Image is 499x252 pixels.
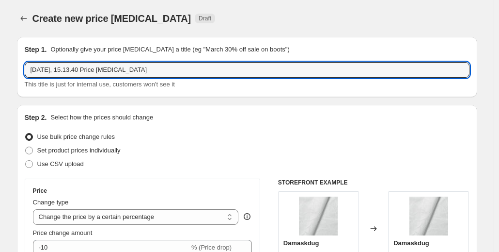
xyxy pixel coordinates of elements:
h2: Step 2. [25,113,47,122]
p: Optionally give your price [MEDICAL_DATA] a title (eg "March 30% off sale on boots") [50,45,289,54]
div: help [242,212,252,221]
h3: Price [33,187,47,195]
p: Select how the prices should change [50,113,153,122]
input: 30% off holiday sale [25,62,469,78]
span: % (Price drop) [191,244,232,251]
h2: Step 1. [25,45,47,54]
img: arne-jacobsen-tablecloth-white-pack-3-new-final_b906e9e6-0b80-4ce6-8321-7f32cb598a0d_80x.jpg [409,197,448,235]
span: Use bulk price change rules [37,133,115,140]
span: Damaskdug [283,239,319,247]
button: Price change jobs [17,12,31,25]
span: Damaskdug [393,239,429,247]
span: Use CSV upload [37,160,84,168]
span: Draft [199,15,211,22]
img: arne-jacobsen-tablecloth-white-pack-3-new-final_b906e9e6-0b80-4ce6-8321-7f32cb598a0d_80x.jpg [299,197,338,235]
span: Change type [33,199,69,206]
span: This title is just for internal use, customers won't see it [25,81,175,88]
h6: STOREFRONT EXAMPLE [278,179,469,186]
span: Price change amount [33,229,93,236]
span: Set product prices individually [37,147,121,154]
span: Create new price [MEDICAL_DATA] [32,13,191,24]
